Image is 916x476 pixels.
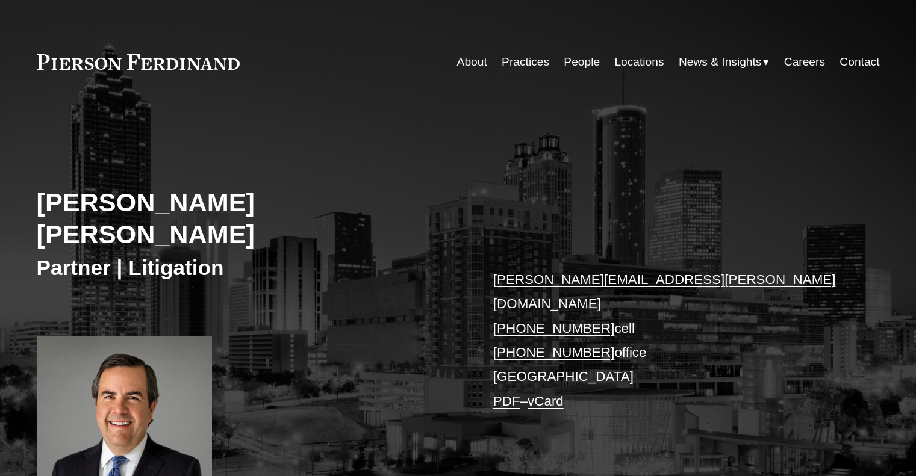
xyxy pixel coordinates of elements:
[457,51,487,73] a: About
[679,51,770,73] a: folder dropdown
[493,394,520,409] a: PDF
[528,394,564,409] a: vCard
[37,255,458,281] h3: Partner | Litigation
[493,272,836,311] a: [PERSON_NAME][EMAIL_ADDRESS][PERSON_NAME][DOMAIN_NAME]
[784,51,825,73] a: Careers
[840,51,879,73] a: Contact
[679,52,762,73] span: News & Insights
[493,345,615,360] a: [PHONE_NUMBER]
[493,321,615,336] a: [PHONE_NUMBER]
[37,187,458,250] h2: [PERSON_NAME] [PERSON_NAME]
[614,51,664,73] a: Locations
[564,51,600,73] a: People
[502,51,549,73] a: Practices
[493,268,844,413] p: cell office [GEOGRAPHIC_DATA] –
